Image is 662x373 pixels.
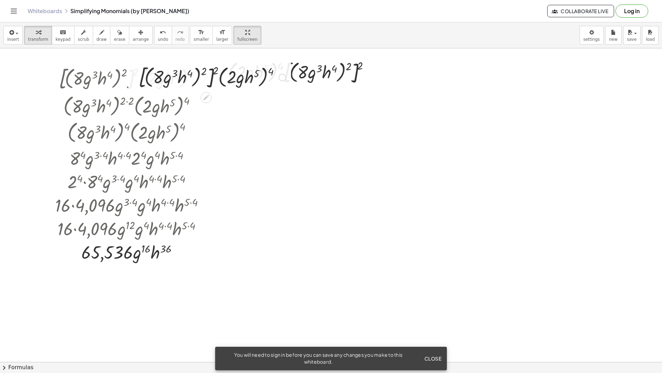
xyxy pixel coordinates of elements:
span: larger [216,37,228,42]
span: new [609,37,618,42]
span: draw [97,37,107,42]
button: Toggle navigation [8,6,19,17]
span: load [646,37,655,42]
button: fullscreen [233,26,261,45]
span: insert [7,37,19,42]
a: Whiteboards [28,8,62,15]
span: fullscreen [237,37,257,42]
button: draw [93,26,111,45]
button: load [642,26,659,45]
div: Edit math [201,92,212,103]
span: settings [583,37,600,42]
span: redo [175,37,185,42]
button: settings [580,26,604,45]
span: Collaborate Live [553,8,608,14]
button: undoundo [154,26,172,45]
span: transform [28,37,48,42]
span: smaller [194,37,209,42]
span: save [627,37,636,42]
span: keypad [56,37,71,42]
div: You will need to sign in before you can save any changes you make to this whiteboard. [221,352,416,365]
i: redo [177,28,183,37]
i: keyboard [60,28,66,37]
button: redoredo [172,26,189,45]
button: arrange [129,26,153,45]
span: undo [158,37,168,42]
button: transform [24,26,52,45]
span: arrange [133,37,149,42]
i: format_size [198,28,204,37]
button: scrub [74,26,93,45]
span: scrub [78,37,89,42]
button: Log in [615,4,648,18]
button: insert [3,26,23,45]
button: erase [110,26,129,45]
button: Close [421,352,444,365]
i: format_size [219,28,225,37]
i: undo [160,28,166,37]
button: Collaborate Live [547,5,614,17]
button: format_sizelarger [212,26,232,45]
button: save [623,26,641,45]
button: keyboardkeypad [52,26,74,45]
span: Close [424,355,441,362]
button: format_sizesmaller [190,26,213,45]
button: new [605,26,622,45]
span: erase [114,37,125,42]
